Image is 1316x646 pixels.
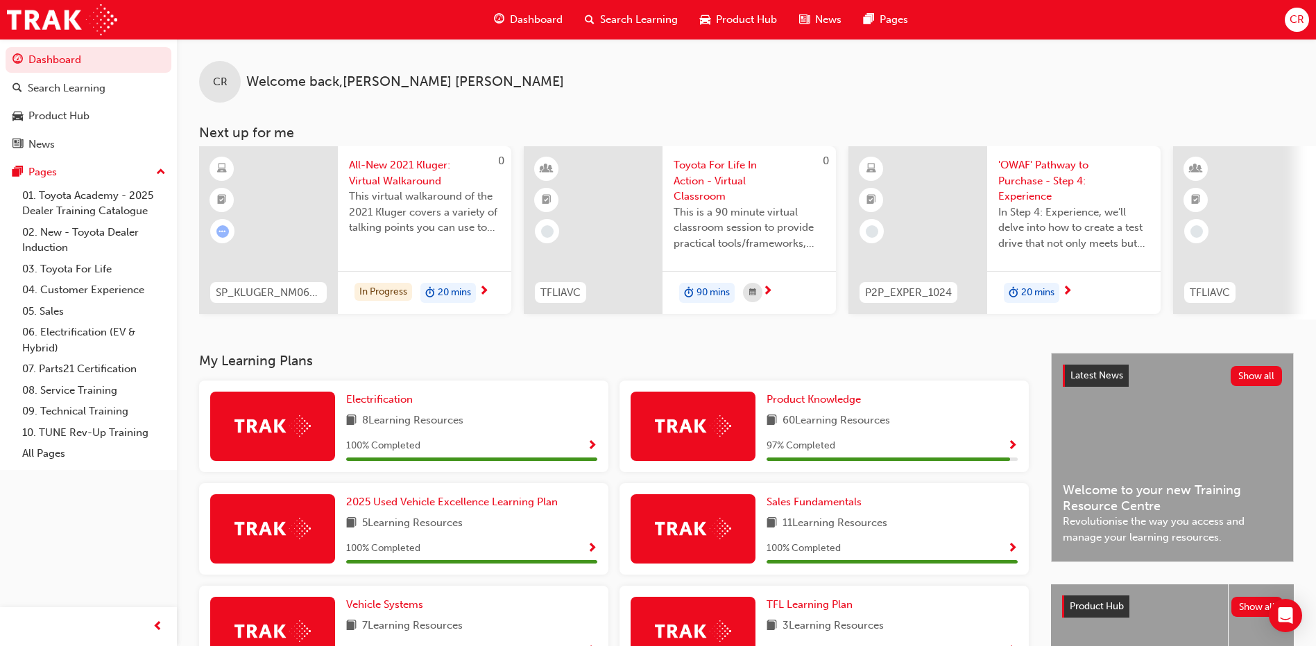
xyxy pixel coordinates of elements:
span: car-icon [700,11,710,28]
span: Latest News [1070,369,1123,381]
a: Dashboard [6,47,171,73]
button: CR [1285,8,1309,32]
span: SP_KLUGER_NM0621_EL02 [216,285,321,301]
img: Trak [655,518,731,539]
span: News [815,12,841,28]
a: Vehicle Systems [346,597,429,613]
span: Welcome to your new Training Resource Centre [1063,482,1282,514]
a: Product HubShow all [1062,595,1283,618]
a: 08. Service Training [17,380,171,401]
span: learningResourceType_INSTRUCTOR_LED-icon [1191,160,1201,178]
a: 0TFLIAVCToyota For Life In Action - Virtual ClassroomThis is a 90 minute virtual classroom sessio... [524,146,836,314]
img: Trak [655,620,731,642]
a: 0SP_KLUGER_NM0621_EL02All-New 2021 Kluger: Virtual WalkaroundThis virtual walkaround of the 2021 ... [199,146,511,314]
img: Trak [7,4,117,35]
img: Trak [234,415,311,437]
span: learningRecordVerb_NONE-icon [866,225,878,238]
div: Open Intercom Messenger [1269,599,1302,632]
span: Product Hub [716,12,777,28]
span: calendar-icon [749,284,756,302]
span: next-icon [762,286,773,298]
span: duration-icon [1009,284,1018,302]
a: search-iconSearch Learning [574,6,689,34]
span: 7 Learning Resources [362,618,463,635]
a: Product Hub [6,103,171,129]
span: up-icon [156,164,166,182]
img: Trak [655,415,731,437]
span: book-icon [767,412,777,430]
span: learningResourceType_ELEARNING-icon [217,160,227,178]
span: duration-icon [425,284,435,302]
span: 11 Learning Resources [783,515,887,532]
span: book-icon [346,412,357,430]
span: Revolutionise the way you access and manage your learning resources. [1063,514,1282,545]
span: pages-icon [12,166,23,179]
button: Show all [1231,597,1283,617]
span: 0 [498,155,504,167]
a: pages-iconPages [853,6,919,34]
a: Electrification [346,392,418,408]
span: All-New 2021 Kluger: Virtual Walkaround [349,157,500,189]
div: Pages [28,164,57,180]
button: Show Progress [587,437,597,455]
span: TFLIAVC [1190,285,1230,301]
a: Product Knowledge [767,392,866,408]
span: Vehicle Systems [346,598,423,611]
a: Latest NewsShow all [1063,365,1282,387]
span: 100 % Completed [767,541,841,557]
button: Show Progress [1007,540,1018,557]
div: In Progress [354,283,412,302]
span: TFL Learning Plan [767,598,853,611]
a: Latest NewsShow allWelcome to your new Training Resource CentreRevolutionise the way you access a... [1051,353,1294,562]
a: news-iconNews [788,6,853,34]
span: 'OWAF' Pathway to Purchase - Step 4: Experience [998,157,1150,204]
span: learningRecordVerb_ATTEMPT-icon [216,225,229,238]
span: booktick-icon [1191,191,1201,209]
a: 05. Sales [17,301,171,322]
span: duration-icon [684,284,694,302]
span: pages-icon [864,11,874,28]
span: news-icon [12,139,23,151]
span: search-icon [585,11,595,28]
span: learningResourceType_ELEARNING-icon [866,160,876,178]
span: This virtual walkaround of the 2021 Kluger covers a variety of talking points you can use to show... [349,189,500,236]
span: 90 mins [697,285,730,301]
span: book-icon [346,618,357,635]
a: Sales Fundamentals [767,494,867,510]
img: Trak [234,620,311,642]
span: Show Progress [1007,543,1018,555]
span: Sales Fundamentals [767,496,862,508]
span: book-icon [346,515,357,532]
h3: Next up for me [177,125,1316,141]
span: news-icon [799,11,810,28]
span: Search Learning [600,12,678,28]
span: learningRecordVerb_NONE-icon [1190,225,1203,238]
span: search-icon [12,82,22,95]
a: 07. Parts21 Certification [17,358,171,380]
button: Show all [1231,366,1283,386]
button: Show Progress [587,540,597,557]
span: 2025 Used Vehicle Excellence Learning Plan [346,496,558,508]
span: next-icon [479,286,489,298]
a: News [6,132,171,157]
a: TFL Learning Plan [767,597,858,613]
span: 100 % Completed [346,541,420,557]
span: Toyota For Life In Action - Virtual Classroom [674,157,825,204]
a: 06. Electrification (EV & Hybrid) [17,322,171,358]
span: next-icon [1062,286,1073,298]
a: 01. Toyota Academy - 2025 Dealer Training Catalogue [17,185,171,222]
a: P2P_EXPER_1024'OWAF' Pathway to Purchase - Step 4: ExperienceIn Step 4: Experience, we’ll delve i... [848,146,1161,314]
span: 0 [823,155,829,167]
span: 97 % Completed [767,438,835,454]
span: Dashboard [510,12,563,28]
button: DashboardSearch LearningProduct HubNews [6,44,171,159]
span: 8 Learning Resources [362,412,463,430]
span: Welcome back , [PERSON_NAME] [PERSON_NAME] [246,74,564,90]
span: 5 Learning Resources [362,515,463,532]
div: News [28,137,55,152]
a: 10. TUNE Rev-Up Training [17,422,171,444]
span: booktick-icon [866,191,876,209]
span: guage-icon [12,54,23,67]
a: car-iconProduct Hub [689,6,788,34]
span: Show Progress [587,440,597,453]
